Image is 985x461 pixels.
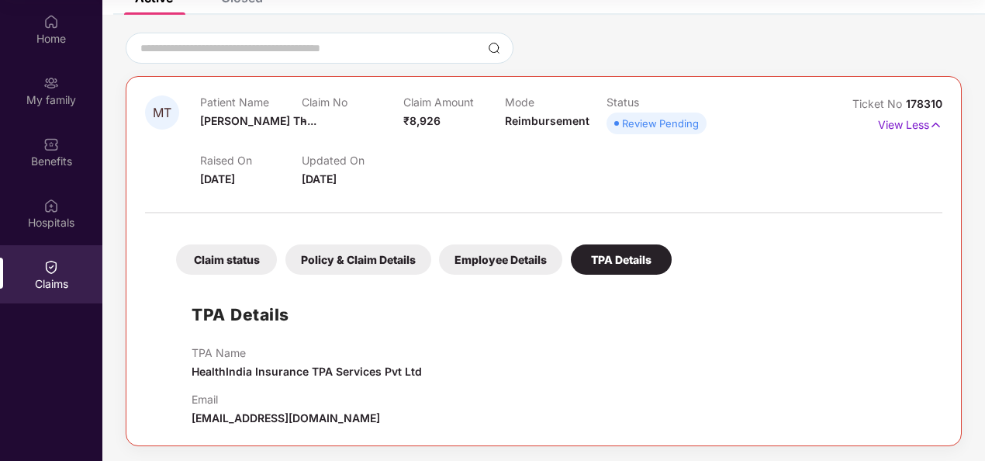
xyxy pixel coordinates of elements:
[200,95,302,109] p: Patient Name
[200,172,235,185] span: [DATE]
[153,106,171,120] span: MT
[488,42,500,54] img: svg+xml;base64,PHN2ZyBpZD0iU2VhcmNoLTMyeDMyIiB4bWxucz0iaHR0cDovL3d3dy53My5vcmcvMjAwMC9zdmciIHdpZH...
[192,302,289,328] h1: TPA Details
[505,95,607,109] p: Mode
[43,137,59,152] img: svg+xml;base64,PHN2ZyBpZD0iQmVuZWZpdHMiIHhtbG5zPSJodHRwOi8vd3d3LnczLm9yZy8yMDAwL3N2ZyIgd2lkdGg9Ij...
[302,154,403,167] p: Updated On
[43,75,59,91] img: svg+xml;base64,PHN2ZyB3aWR0aD0iMjAiIGhlaWdodD0iMjAiIHZpZXdCb3g9IjAgMCAyMCAyMCIgZmlsbD0ibm9uZSIgeG...
[176,244,277,275] div: Claim status
[403,95,505,109] p: Claim Amount
[622,116,699,131] div: Review Pending
[571,244,672,275] div: TPA Details
[192,411,380,425] span: [EMAIL_ADDRESS][DOMAIN_NAME]
[878,113,942,133] p: View Less
[43,198,59,213] img: svg+xml;base64,PHN2ZyBpZD0iSG9zcGl0YWxzIiB4bWxucz0iaHR0cDovL3d3dy53My5vcmcvMjAwMC9zdmciIHdpZHRoPS...
[302,95,403,109] p: Claim No
[43,259,59,275] img: svg+xml;base64,PHN2ZyBpZD0iQ2xhaW0iIHhtbG5zPSJodHRwOi8vd3d3LnczLm9yZy8yMDAwL3N2ZyIgd2lkdGg9IjIwIi...
[192,365,422,378] span: HealthIndia Insurance TPA Services Pvt Ltd
[505,114,589,127] span: Reimbursement
[43,14,59,29] img: svg+xml;base64,PHN2ZyBpZD0iSG9tZSIgeG1sbnM9Imh0dHA6Ly93d3cudzMub3JnLzIwMDAvc3ZnIiB3aWR0aD0iMjAiIG...
[200,114,316,127] span: [PERSON_NAME] Th...
[200,154,302,167] p: Raised On
[439,244,562,275] div: Employee Details
[929,116,942,133] img: svg+xml;base64,PHN2ZyB4bWxucz0iaHR0cDovL3d3dy53My5vcmcvMjAwMC9zdmciIHdpZHRoPSIxNyIgaGVpZ2h0PSIxNy...
[906,97,942,110] span: 178310
[403,114,441,127] span: ₹8,926
[192,393,380,406] p: Email
[852,97,906,110] span: Ticket No
[302,114,307,127] span: -
[285,244,431,275] div: Policy & Claim Details
[607,95,708,109] p: Status
[192,346,422,359] p: TPA Name
[302,172,337,185] span: [DATE]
